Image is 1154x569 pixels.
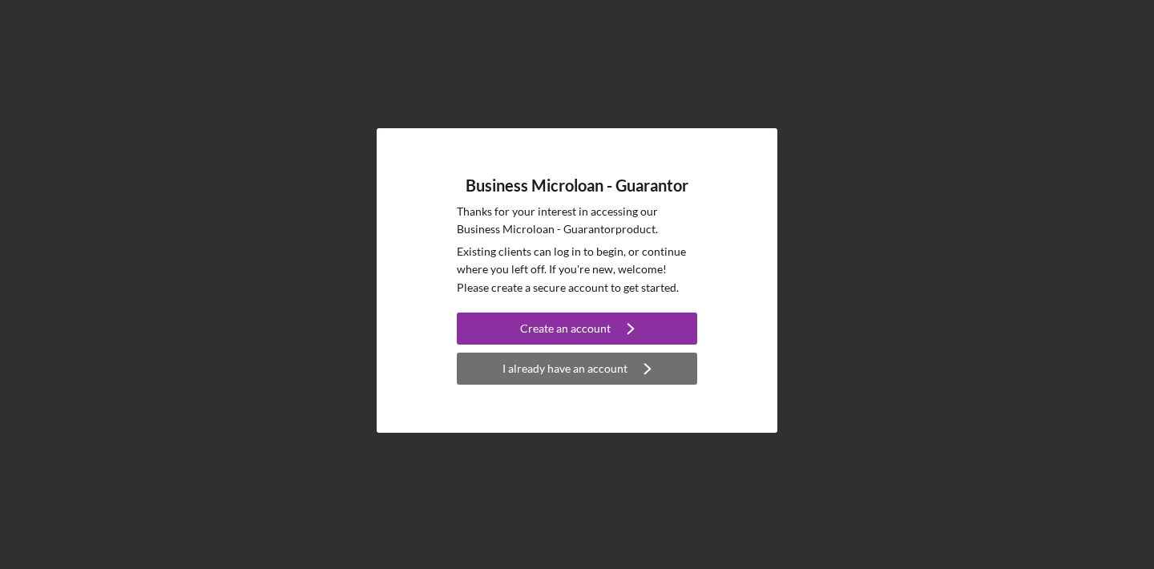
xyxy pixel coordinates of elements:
div: I already have an account [502,353,627,385]
div: Create an account [520,313,611,345]
h4: Business Microloan - Guarantor [466,176,688,195]
button: I already have an account [457,353,697,385]
p: Thanks for your interest in accessing our Business Microloan - Guarantor product. [457,203,697,239]
p: Existing clients can log in to begin, or continue where you left off. If you're new, welcome! Ple... [457,243,697,297]
a: Create an account [457,313,697,349]
button: Create an account [457,313,697,345]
